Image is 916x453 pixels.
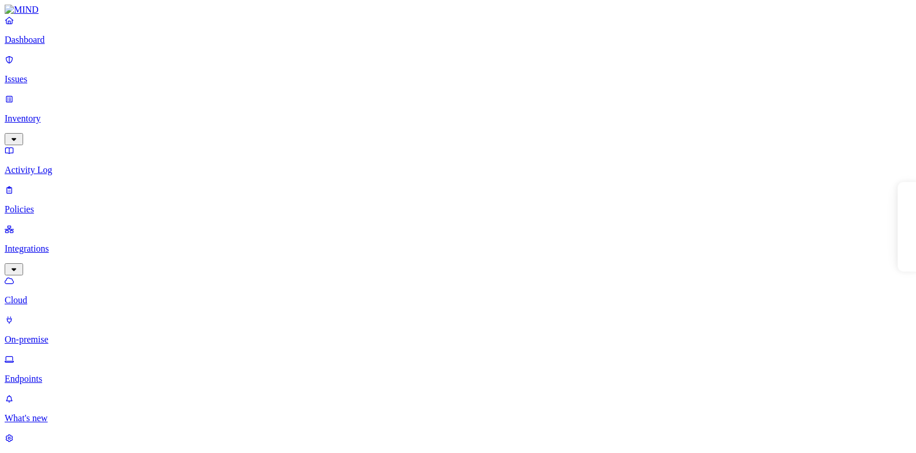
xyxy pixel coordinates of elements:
[5,204,911,215] p: Policies
[5,244,911,254] p: Integrations
[5,393,911,423] a: What's new
[5,5,911,15] a: MIND
[5,165,911,175] p: Activity Log
[5,145,911,175] a: Activity Log
[5,113,911,124] p: Inventory
[5,15,911,45] a: Dashboard
[5,413,911,423] p: What's new
[5,334,911,345] p: On-premise
[5,354,911,384] a: Endpoints
[5,374,911,384] p: Endpoints
[5,94,911,143] a: Inventory
[5,315,911,345] a: On-premise
[5,224,911,274] a: Integrations
[5,54,911,84] a: Issues
[5,35,911,45] p: Dashboard
[5,5,39,15] img: MIND
[5,185,911,215] a: Policies
[5,74,911,84] p: Issues
[5,295,911,305] p: Cloud
[5,275,911,305] a: Cloud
